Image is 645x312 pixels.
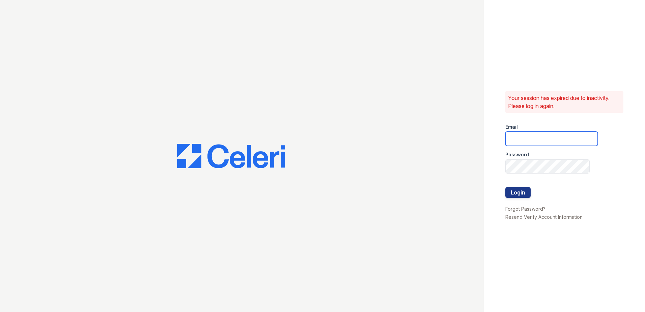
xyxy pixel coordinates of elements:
button: Login [505,187,531,198]
img: CE_Logo_Blue-a8612792a0a2168367f1c8372b55b34899dd931a85d93a1a3d3e32e68fde9ad4.png [177,144,285,168]
label: Password [505,151,529,158]
a: Resend Verify Account Information [505,214,583,220]
p: Your session has expired due to inactivity. Please log in again. [508,94,621,110]
a: Forgot Password? [505,206,545,212]
label: Email [505,124,518,130]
